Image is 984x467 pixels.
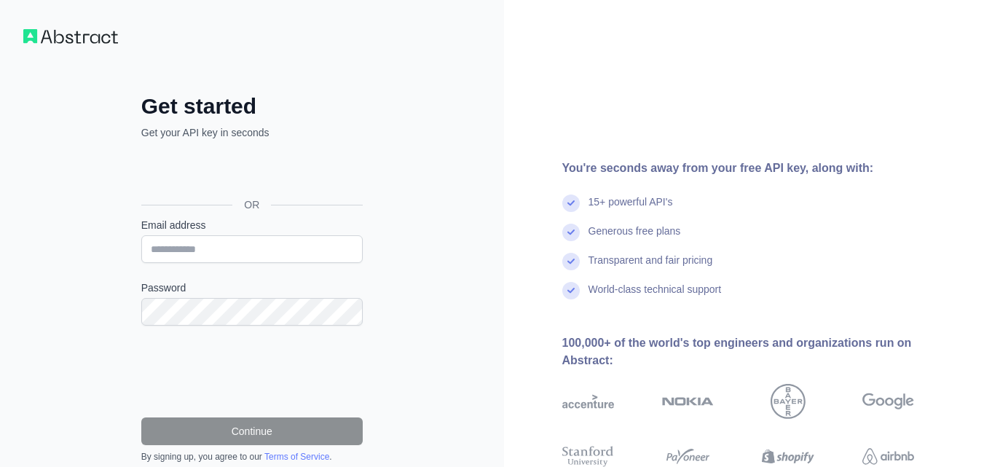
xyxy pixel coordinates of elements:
img: nokia [662,384,714,419]
a: Terms of Service [264,452,329,462]
img: check mark [562,195,580,212]
img: bayer [771,384,806,419]
h2: Get started [141,93,363,119]
img: Workflow [23,29,118,44]
div: Transparent and fair pricing [589,253,713,282]
div: Generous free plans [589,224,681,253]
label: Email address [141,218,363,232]
iframe: Sign in with Google Button [134,156,367,188]
div: You're seconds away from your free API key, along with: [562,160,961,177]
div: 100,000+ of the world's top engineers and organizations run on Abstract: [562,334,961,369]
iframe: reCAPTCHA [141,343,363,400]
button: Continue [141,417,363,445]
img: check mark [562,253,580,270]
div: World-class technical support [589,282,722,311]
img: google [862,384,914,419]
img: accenture [562,384,614,419]
span: OR [232,197,271,212]
label: Password [141,280,363,295]
div: 15+ powerful API's [589,195,673,224]
img: check mark [562,282,580,299]
p: Get your API key in seconds [141,125,363,140]
div: By signing up, you agree to our . [141,451,363,463]
img: check mark [562,224,580,241]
